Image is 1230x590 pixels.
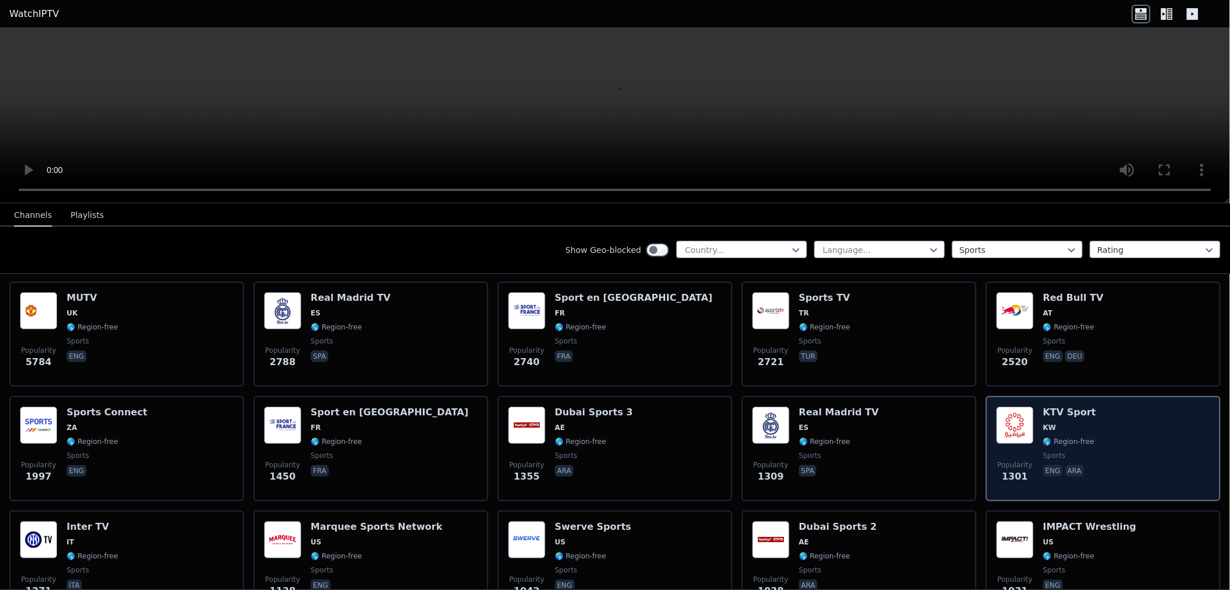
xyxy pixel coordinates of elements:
[67,451,89,460] span: sports
[67,423,77,432] span: ZA
[67,308,78,318] span: UK
[1043,322,1095,332] span: 🌎 Region-free
[1043,350,1063,362] p: eng
[1043,292,1104,304] h6: Red Bull TV
[514,355,540,369] span: 2740
[67,537,74,547] span: IT
[311,423,321,432] span: FR
[753,575,788,584] span: Popularity
[67,322,118,332] span: 🌎 Region-free
[1043,407,1096,418] h6: KTV Sport
[264,521,301,558] img: Marquee Sports Network
[311,537,321,547] span: US
[67,292,118,304] h6: MUTV
[799,565,821,575] span: sports
[555,407,633,418] h6: Dubai Sports 3
[509,460,544,470] span: Popularity
[509,575,544,584] span: Popularity
[264,407,301,444] img: Sport en France
[21,575,56,584] span: Popularity
[1043,336,1065,346] span: sports
[799,437,850,446] span: 🌎 Region-free
[998,346,1033,355] span: Popularity
[311,292,391,304] h6: Real Madrid TV
[1043,451,1065,460] span: sports
[311,322,362,332] span: 🌎 Region-free
[799,451,821,460] span: sports
[270,355,296,369] span: 2788
[555,537,565,547] span: US
[799,350,818,362] p: tur
[311,336,333,346] span: sports
[311,565,333,575] span: sports
[998,460,1033,470] span: Popularity
[311,551,362,561] span: 🌎 Region-free
[1043,437,1095,446] span: 🌎 Region-free
[998,575,1033,584] span: Popularity
[1002,355,1029,369] span: 2520
[26,355,52,369] span: 5784
[799,551,850,561] span: 🌎 Region-free
[311,465,329,477] p: fra
[67,521,118,533] h6: Inter TV
[799,308,809,318] span: TR
[311,407,468,418] h6: Sport en [GEOGRAPHIC_DATA]
[265,460,300,470] span: Popularity
[67,437,118,446] span: 🌎 Region-free
[799,465,816,477] p: spa
[555,451,577,460] span: sports
[20,407,57,444] img: Sports Connect
[14,204,52,227] button: Channels
[555,292,713,304] h6: Sport en [GEOGRAPHIC_DATA]
[508,521,545,558] img: Swerve Sports
[555,322,606,332] span: 🌎 Region-free
[799,423,809,432] span: ES
[799,292,850,304] h6: Sports TV
[21,460,56,470] span: Popularity
[996,407,1034,444] img: KTV Sport
[753,460,788,470] span: Popularity
[555,465,574,477] p: ara
[565,244,641,256] label: Show Geo-blocked
[752,292,790,329] img: Sports TV
[753,346,788,355] span: Popularity
[1065,465,1084,477] p: ara
[1043,308,1053,318] span: AT
[1002,470,1029,484] span: 1301
[1065,350,1085,362] p: deu
[20,292,57,329] img: MUTV
[555,350,573,362] p: fra
[67,336,89,346] span: sports
[67,551,118,561] span: 🌎 Region-free
[311,437,362,446] span: 🌎 Region-free
[265,346,300,355] span: Popularity
[1043,537,1054,547] span: US
[67,407,147,418] h6: Sports Connect
[799,407,879,418] h6: Real Madrid TV
[67,350,86,362] p: eng
[799,322,850,332] span: 🌎 Region-free
[555,565,577,575] span: sports
[758,355,784,369] span: 2721
[264,292,301,329] img: Real Madrid TV
[1043,565,1065,575] span: sports
[996,292,1034,329] img: Red Bull TV
[1043,551,1095,561] span: 🌎 Region-free
[67,565,89,575] span: sports
[555,336,577,346] span: sports
[311,521,443,533] h6: Marquee Sports Network
[799,537,809,547] span: AE
[26,470,52,484] span: 1997
[555,437,606,446] span: 🌎 Region-free
[996,521,1034,558] img: IMPACT Wrestling
[1043,521,1137,533] h6: IMPACT Wrestling
[514,470,540,484] span: 1355
[311,308,321,318] span: ES
[752,407,790,444] img: Real Madrid TV
[799,336,821,346] span: sports
[758,470,784,484] span: 1309
[752,521,790,558] img: Dubai Sports 2
[555,521,631,533] h6: Swerve Sports
[508,292,545,329] img: Sport en France
[1043,423,1057,432] span: KW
